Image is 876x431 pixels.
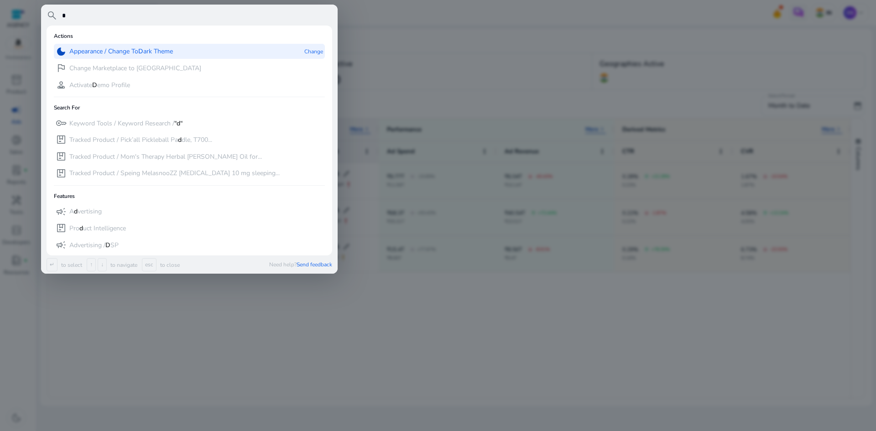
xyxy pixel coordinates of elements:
p: Change Marketplace to [GEOGRAPHIC_DATA] [69,64,201,73]
b: d [178,135,182,144]
b: D [92,81,97,89]
span: ↵ [47,258,57,271]
span: person_apron [56,79,67,90]
b: d [79,224,83,233]
span: key [56,118,67,129]
span: esc [142,258,156,271]
p: Advertising / SP [69,241,119,250]
h6: Actions [54,33,73,39]
h6: Search For [54,104,80,111]
span: dark_mode [56,46,67,57]
b: “d“ [174,119,183,128]
p: Tracked Product / Pick’all Pickleball Pa dle, T700... [69,135,212,145]
span: package [56,151,67,162]
p: to select [59,261,82,269]
p: Activate emo Profile [69,81,130,90]
b: D [105,241,110,249]
h6: Features [54,193,75,199]
b: d [74,207,78,216]
span: package [56,223,67,234]
p: Tracked Product / Mom's Therapy Herbal [PERSON_NAME] Oil for... [69,152,262,161]
p: Need help? [269,261,332,268]
p: to close [158,261,180,269]
span: campaign [56,206,67,217]
p: Pro uct Intelligence [69,224,126,233]
span: package [56,168,67,179]
b: D [138,47,143,56]
span: ↓ [98,258,107,271]
span: Send feedback [297,261,332,268]
p: Keyword Tools / Keyword Research / [69,119,183,128]
p: Tracked Product / Speing MelasnooZZ [MEDICAL_DATA] 10 mg sleeping... [69,169,280,178]
p: Change [304,44,323,59]
p: A vertising [69,207,102,216]
span: flag [56,62,67,73]
span: package [56,134,67,145]
span: ↑ [87,258,96,271]
p: Appearance / Change To ark Theme [69,47,173,56]
span: campaign [56,239,67,250]
p: to navigate [109,261,137,269]
span: search [47,10,57,21]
